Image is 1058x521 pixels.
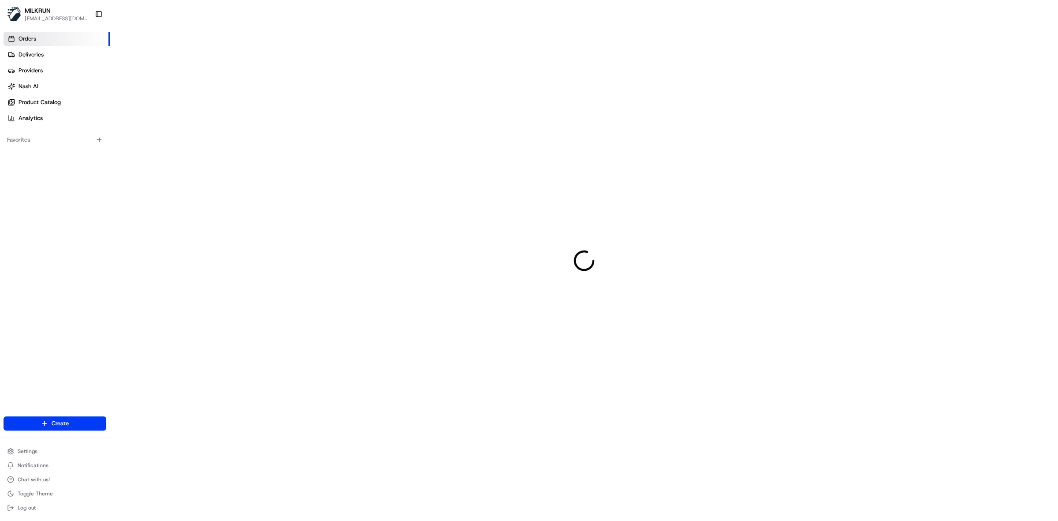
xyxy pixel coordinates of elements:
button: [EMAIL_ADDRESS][DOMAIN_NAME] [25,15,88,22]
button: Toggle Theme [4,487,106,500]
a: Deliveries [4,48,110,62]
span: Create [52,420,69,427]
span: Providers [19,67,43,75]
img: MILKRUN [7,7,21,21]
button: Chat with us! [4,473,106,486]
span: Deliveries [19,51,44,59]
button: MILKRUNMILKRUN[EMAIL_ADDRESS][DOMAIN_NAME] [4,4,91,25]
span: Chat with us! [18,476,50,483]
span: Toggle Theme [18,490,53,497]
button: Settings [4,445,106,457]
a: Analytics [4,111,110,125]
a: Nash AI [4,79,110,94]
div: Favorites [4,133,106,147]
span: Settings [18,448,37,455]
span: Analytics [19,114,43,122]
button: Log out [4,502,106,514]
span: Notifications [18,462,48,469]
span: Orders [19,35,36,43]
button: MILKRUN [25,6,51,15]
a: Providers [4,64,110,78]
button: Create [4,416,106,431]
a: Product Catalog [4,95,110,109]
button: Notifications [4,459,106,472]
span: Nash AI [19,82,38,90]
a: Orders [4,32,110,46]
span: Product Catalog [19,98,61,106]
span: Log out [18,504,36,511]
